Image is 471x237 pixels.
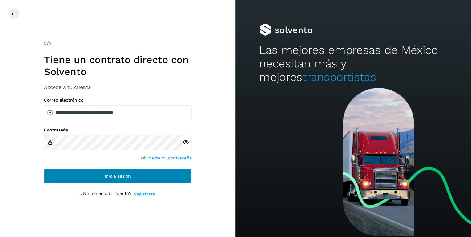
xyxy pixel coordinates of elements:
p: ¿No tienes una cuenta? [81,191,131,197]
div: /2 [44,40,192,47]
h3: Accede a tu cuenta [44,84,192,90]
label: Contraseña [44,127,192,133]
label: Correo electrónico [44,98,192,103]
button: Inicia sesión [44,169,192,183]
span: transportistas [302,70,376,84]
span: Inicia sesión [105,174,131,178]
h1: Tiene un contrato directo con Solvento [44,54,192,78]
a: Regístrate [134,191,155,197]
a: Olvidaste tu contraseña [141,155,192,161]
span: 2 [44,40,47,46]
h2: Las mejores empresas de México necesitan más y mejores [259,43,448,84]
